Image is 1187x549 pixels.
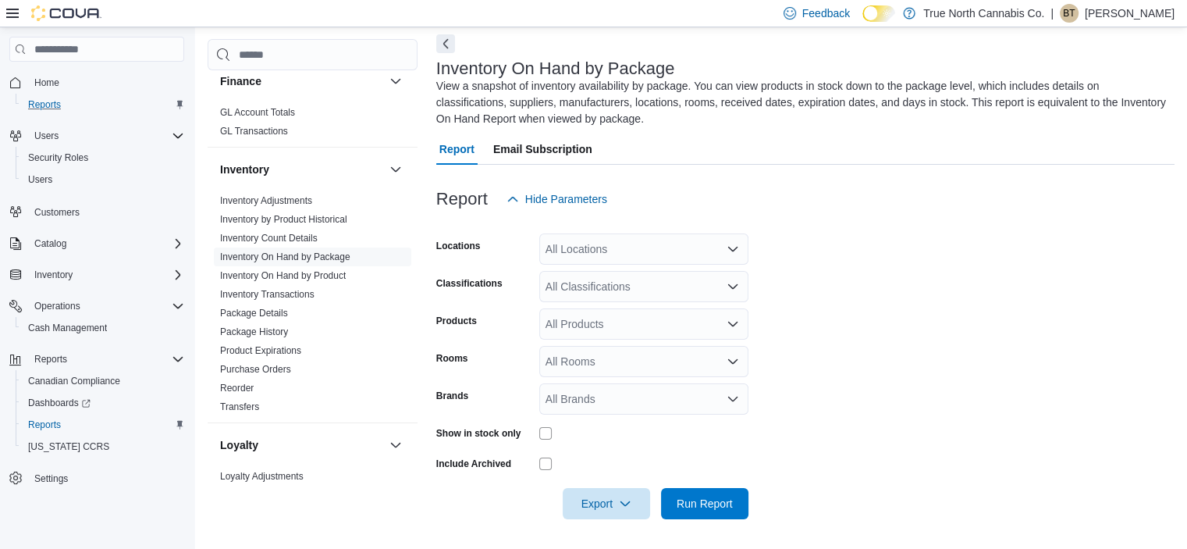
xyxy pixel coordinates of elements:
span: Email Subscription [493,134,592,165]
a: Package History [220,326,288,337]
a: Inventory by Product Historical [220,214,347,225]
span: Run Report [677,496,733,512]
span: Dashboards [28,397,91,409]
a: Inventory Count Details [220,233,318,244]
button: Finance [220,73,383,89]
span: Export [572,488,641,519]
span: Cash Management [22,319,184,337]
button: Run Report [661,488,748,519]
button: Loyalty [220,437,383,453]
span: Users [34,130,59,142]
span: GL Account Totals [220,106,295,119]
span: Security Roles [22,148,184,167]
div: Brandon Thompson [1060,4,1079,23]
button: Reports [3,348,190,370]
span: GL Transactions [220,125,288,137]
p: [PERSON_NAME] [1085,4,1175,23]
span: Inventory On Hand by Product [220,269,346,282]
img: Cova [31,5,101,21]
span: BT [1063,4,1075,23]
label: Products [436,315,477,327]
button: Export [563,488,650,519]
span: Home [28,73,184,92]
span: Reports [28,419,61,431]
a: GL Account Totals [220,107,295,118]
a: Inventory On Hand by Product [220,270,346,281]
span: Report [439,134,474,165]
a: Canadian Compliance [22,372,126,390]
label: Include Archived [436,458,511,470]
h3: Report [436,190,488,209]
a: Home [28,73,66,92]
span: Reports [22,95,184,114]
button: Next [436,34,455,53]
button: Open list of options [727,355,739,368]
input: Dark Mode [862,5,895,22]
a: Inventory On Hand by Package [220,251,350,262]
span: Reports [28,350,184,369]
label: Rooms [436,352,468,365]
button: Security Roles [16,147,190,169]
span: Settings [28,469,184,488]
span: Inventory [34,269,73,281]
span: Inventory Adjustments [220,194,312,207]
a: Customers [28,203,86,222]
span: Transfers [220,401,259,413]
button: Customers [3,200,190,223]
span: Inventory [28,266,184,284]
h3: Inventory [220,162,269,177]
button: Open list of options [727,318,739,330]
a: Loyalty Adjustments [220,471,304,482]
span: Package Details [220,307,288,319]
button: Open list of options [727,280,739,293]
a: Product Expirations [220,345,301,356]
span: [US_STATE] CCRS [28,440,109,453]
a: Reorder [220,383,254,394]
a: Cash Management [22,319,113,337]
button: Users [3,125,190,147]
button: Open list of options [727,243,739,255]
button: Inventory [386,160,405,179]
label: Brands [436,390,468,402]
a: Reports [22,95,67,114]
button: Home [3,71,190,94]
label: Locations [436,240,481,252]
a: Security Roles [22,148,94,167]
span: Inventory Count Details [220,232,318,244]
nav: Complex example [9,65,184,530]
button: Catalog [28,234,73,253]
span: Package History [220,326,288,338]
a: GL Transactions [220,126,288,137]
button: Reports [28,350,73,369]
span: Canadian Compliance [28,375,120,387]
a: Inventory Transactions [220,289,315,300]
button: Inventory [3,264,190,286]
button: Reports [16,94,190,116]
div: View a snapshot of inventory availability by package. You can view products in stock down to the ... [436,78,1167,127]
div: Loyalty [208,467,418,511]
span: Product Expirations [220,344,301,357]
a: [US_STATE] CCRS [22,437,116,456]
button: Finance [386,72,405,91]
p: True North Cannabis Co. [923,4,1044,23]
span: Users [22,170,184,189]
a: Package Details [220,308,288,319]
span: Canadian Compliance [22,372,184,390]
span: Inventory by Product Historical [220,213,347,226]
button: Users [28,127,65,145]
a: Users [22,170,59,189]
span: Catalog [28,234,184,253]
a: Dashboards [22,394,97,412]
button: Canadian Compliance [16,370,190,392]
span: Dashboards [22,394,184,412]
span: Users [28,127,184,145]
span: Users [28,173,52,186]
a: Settings [28,469,74,488]
button: Hide Parameters [500,184,613,215]
button: Inventory [220,162,383,177]
p: | [1050,4,1054,23]
span: Operations [34,300,80,312]
span: Loyalty Adjustments [220,470,304,483]
span: Reports [22,415,184,434]
span: Security Roles [28,152,88,164]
